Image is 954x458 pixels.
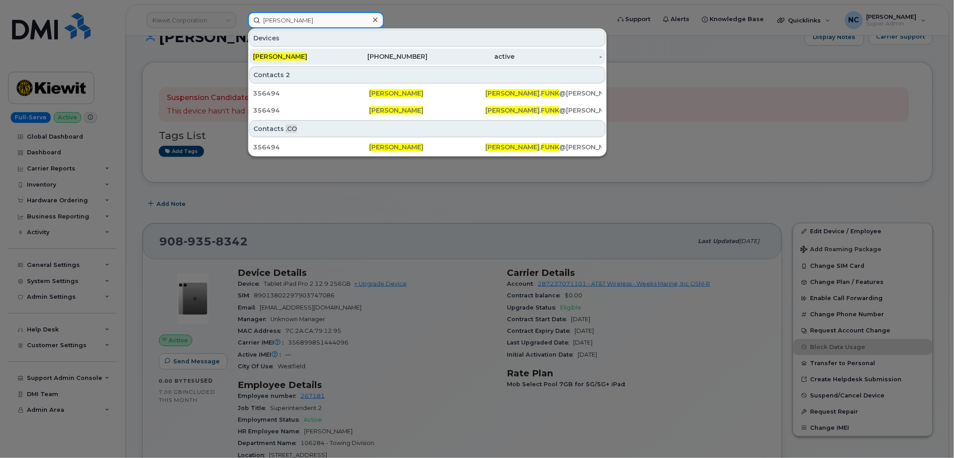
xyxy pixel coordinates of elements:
[486,106,602,115] div: . @[PERSON_NAME][DOMAIN_NAME]
[253,143,369,152] div: 356494
[249,139,606,155] a: 356494[PERSON_NAME][PERSON_NAME].FUNK@[PERSON_NAME][DOMAIN_NAME]
[427,52,515,61] div: active
[249,120,606,137] div: Contacts
[369,143,423,151] span: [PERSON_NAME]
[253,52,307,61] span: [PERSON_NAME]
[249,102,606,118] a: 356494[PERSON_NAME][PERSON_NAME].FUNK@[PERSON_NAME][DOMAIN_NAME]
[541,89,560,97] span: FUNK
[486,89,602,98] div: . @[PERSON_NAME][DOMAIN_NAME]
[253,106,369,115] div: 356494
[286,124,297,133] span: .CO
[253,89,369,98] div: 356494
[340,52,428,61] div: [PHONE_NUMBER]
[248,12,384,28] input: Find something...
[541,143,560,151] span: FUNK
[286,70,290,79] span: 2
[486,89,540,97] span: [PERSON_NAME]
[249,48,606,65] a: [PERSON_NAME][PHONE_NUMBER]active-
[249,66,606,83] div: Contacts
[486,106,540,114] span: [PERSON_NAME]
[515,52,602,61] div: -
[541,106,560,114] span: FUNK
[249,85,606,101] a: 356494[PERSON_NAME][PERSON_NAME].FUNK@[PERSON_NAME][DOMAIN_NAME]
[486,143,540,151] span: [PERSON_NAME]
[486,143,602,152] div: . @[PERSON_NAME][DOMAIN_NAME]
[915,419,947,451] iframe: Messenger Launcher
[369,106,423,114] span: [PERSON_NAME]
[249,30,606,47] div: Devices
[369,89,423,97] span: [PERSON_NAME]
